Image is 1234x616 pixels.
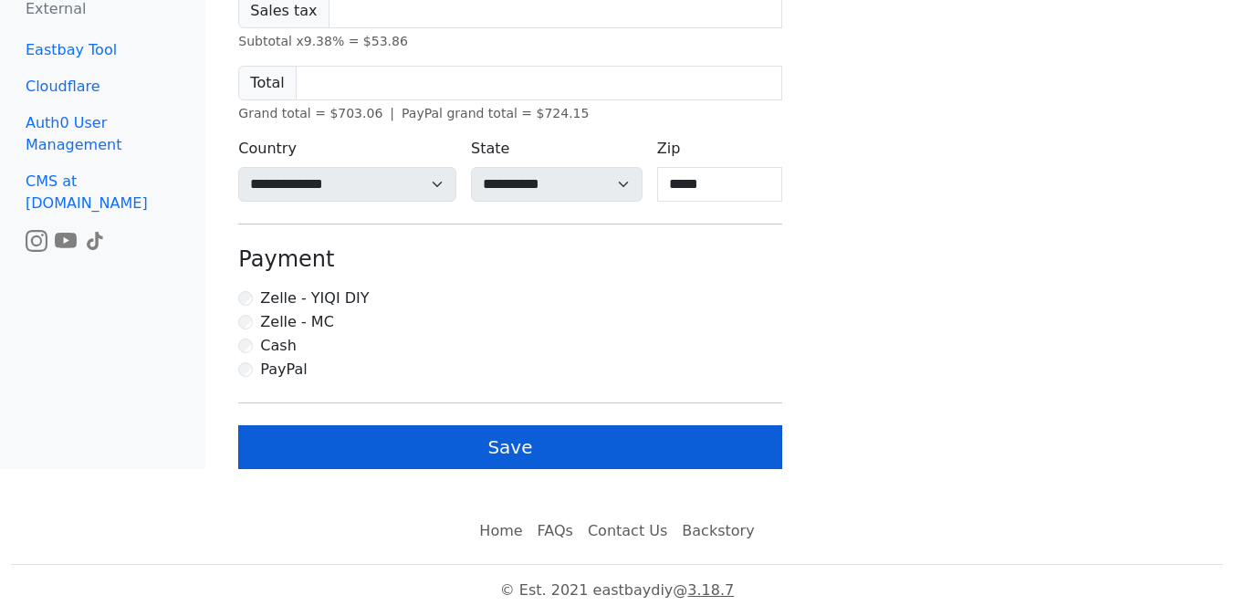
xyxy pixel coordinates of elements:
[260,359,307,381] label: PayPal
[472,513,529,549] a: Home
[238,66,296,100] span: Total
[26,231,47,248] a: Watch the build video or pictures on Instagram
[84,231,106,248] a: Watch the build video or pictures on TikTok
[238,138,297,160] label: Country
[687,581,734,599] a: 3.18.7
[260,287,369,309] label: Zelle - YIQI DIY
[471,138,509,160] label: State
[11,579,1223,601] p: © Est. 2021 eastbaydiy @
[238,246,781,273] h4: Payment
[11,32,194,68] a: Eastbay Tool
[11,68,194,105] a: Cloudflare
[260,335,296,357] label: Cash
[260,311,333,333] label: Zelle - MC
[530,513,580,549] a: FAQs
[11,163,194,222] a: CMS at [DOMAIN_NAME]
[11,105,194,163] a: Auth0 User Management
[238,104,781,123] div: Grand total = $ 703.06 PayPal grand total = $ 724.15
[657,138,681,160] label: Zip
[675,513,761,549] a: Backstory
[55,231,77,248] a: Watch the build video or pictures on YouTube
[390,106,394,120] span: |
[238,32,781,51] div: Subtotal x 9.38 % = $ 53.86
[580,513,675,549] a: Contact Us
[238,425,781,469] button: Save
